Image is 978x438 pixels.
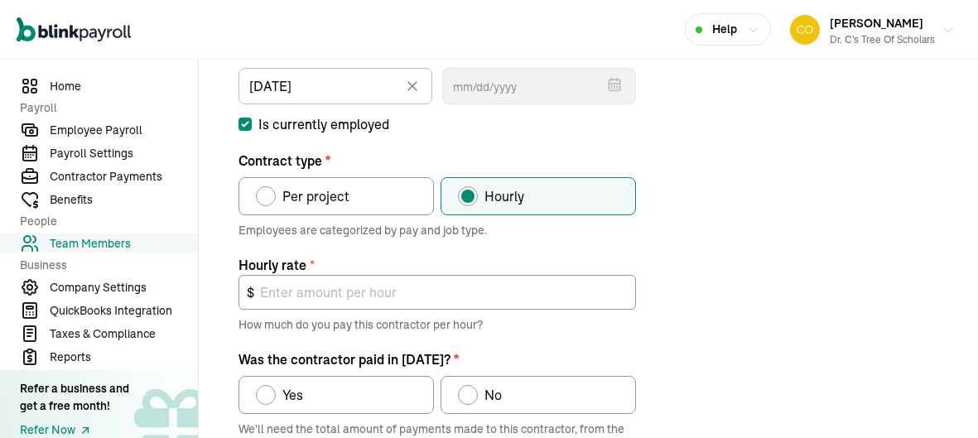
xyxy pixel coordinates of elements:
span: How much do you pay this contractor per hour? [238,316,636,333]
div: Contract type [238,151,636,215]
button: [PERSON_NAME]Dr. C's Tree of Scholars [783,9,961,51]
span: Hourly [484,186,524,206]
span: Taxes & Compliance [50,325,198,343]
input: Enter amount per hour [238,275,636,310]
span: Payroll Settings [50,145,198,162]
input: mm/dd/yyyy [442,68,636,104]
span: QuickBooks Integration [50,302,198,320]
iframe: Chat Widget [895,359,978,438]
div: Dr. C's Tree of Scholars [830,32,935,47]
span: People [20,213,188,230]
span: Payroll [20,99,188,117]
span: Help [712,21,737,38]
span: $ [247,282,254,302]
span: [PERSON_NAME] [830,16,923,31]
button: Help [685,13,771,46]
span: Employee Payroll [50,122,198,139]
p: Was the contractor paid in [DATE]? [238,349,636,369]
span: Contractor Payments [50,168,198,185]
label: Hourly rate [238,255,636,275]
p: Contract type [238,151,636,171]
input: mm/dd/yyyy [238,68,432,104]
span: Per project [282,186,349,206]
span: Team Members [50,235,198,253]
span: Employees are categorized by pay and job type. [238,222,636,238]
label: Is currently employed [238,114,636,134]
div: Was the contractor paid in 2025? [238,349,636,414]
span: Business [20,257,188,274]
span: Benefits [50,191,198,209]
div: Refer a business and get a free month! [20,380,129,415]
input: Is currently employed [238,118,252,131]
span: Company Settings [50,279,198,296]
nav: Global [17,6,131,54]
span: Reports [50,349,198,366]
span: Home [50,78,198,95]
span: No [484,385,502,405]
span: Yes [282,385,303,405]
